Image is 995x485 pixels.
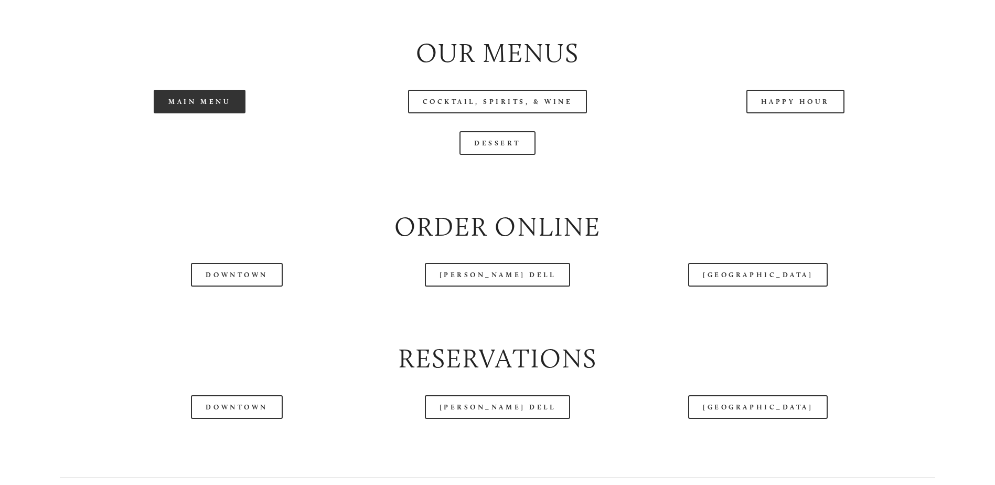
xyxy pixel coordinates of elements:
a: [PERSON_NAME] Dell [425,395,571,419]
a: Cocktail, Spirits, & Wine [408,90,587,113]
a: Happy Hour [746,90,845,113]
a: [GEOGRAPHIC_DATA] [688,263,828,287]
a: Downtown [191,395,282,419]
a: Dessert [459,131,536,155]
h2: Reservations [60,340,935,377]
a: Downtown [191,263,282,287]
a: [GEOGRAPHIC_DATA] [688,395,828,419]
h2: Order Online [60,208,935,246]
a: Main Menu [154,90,245,113]
a: [PERSON_NAME] Dell [425,263,571,287]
